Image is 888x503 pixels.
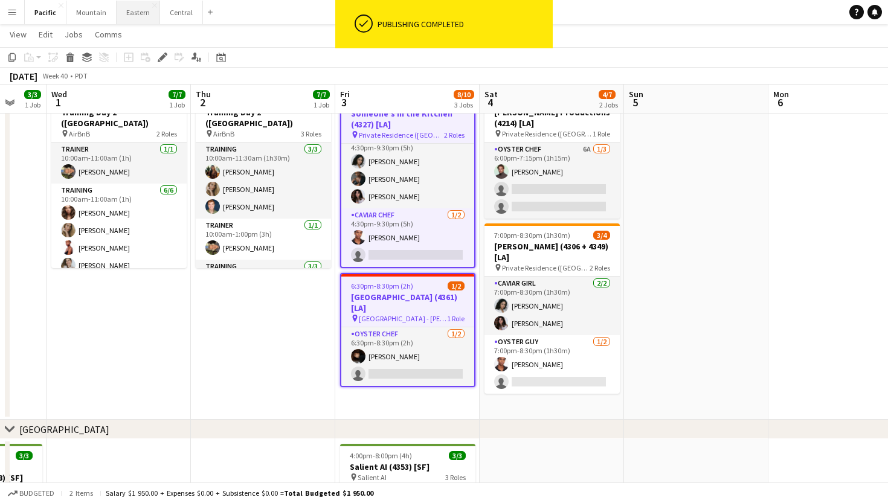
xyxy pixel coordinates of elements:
[340,89,350,100] span: Fri
[95,29,122,40] span: Comms
[169,100,185,109] div: 1 Job
[106,489,373,498] div: Salary $1 950.00 + Expenses $0.00 + Subsistence $0.00 =
[484,107,620,129] h3: [PERSON_NAME] Productions (4214) [LA]
[40,71,70,80] span: Week 40
[5,27,31,42] a: View
[340,461,475,472] h3: Salient AI (4353) [SF]
[444,130,465,139] span: 2 Roles
[483,95,498,109] span: 4
[25,100,40,109] div: 1 Job
[75,71,88,80] div: PDT
[484,223,620,394] app-job-card: 7:00pm-8:30pm (1h30m)3/4[PERSON_NAME] (4306 + 4349) [LA] Private Residence ([GEOGRAPHIC_DATA], [G...
[10,29,27,40] span: View
[284,489,373,498] span: Total Budgeted $1 950.00
[599,90,616,99] span: 4/7
[196,260,331,336] app-card-role: Training3/3
[34,27,57,42] a: Edit
[10,70,37,82] div: [DATE]
[599,100,618,109] div: 2 Jobs
[484,89,620,219] app-job-card: 6:00pm-7:15pm (1h15m)1/3[PERSON_NAME] Productions (4214) [LA] Private Residence ([GEOGRAPHIC_DATA...
[350,451,412,460] span: 4:00pm-8:00pm (4h)
[627,95,643,109] span: 5
[351,281,413,290] span: 6:30pm-8:30pm (2h)
[66,1,117,24] button: Mountain
[314,100,329,109] div: 1 Job
[358,473,387,482] span: Salient AI
[341,132,474,208] app-card-role: Caviar Chef3/34:30pm-9:30pm (5h)[PERSON_NAME][PERSON_NAME][PERSON_NAME]
[19,423,109,435] div: [GEOGRAPHIC_DATA]
[454,100,474,109] div: 3 Jobs
[502,263,590,272] span: Private Residence ([GEOGRAPHIC_DATA], [GEOGRAPHIC_DATA])
[196,89,211,100] span: Thu
[338,95,350,109] span: 3
[484,277,620,335] app-card-role: Caviar Girl2/27:00pm-8:30pm (1h30m)[PERSON_NAME][PERSON_NAME]
[445,473,466,482] span: 3 Roles
[160,1,203,24] button: Central
[341,327,474,386] app-card-role: Oyster Chef1/26:30pm-8:30pm (2h)[PERSON_NAME]
[590,263,610,272] span: 2 Roles
[773,89,789,100] span: Mon
[51,184,187,312] app-card-role: Training6/610:00am-11:00am (1h)[PERSON_NAME][PERSON_NAME][PERSON_NAME][PERSON_NAME]
[60,27,88,42] a: Jobs
[771,95,789,109] span: 6
[69,129,90,138] span: AirBnB
[51,89,187,268] app-job-card: 10:00am-11:00am (1h)7/7Training Day 1 ([GEOGRAPHIC_DATA]) AirBnB2 RolesTrainer1/110:00am-11:00am ...
[447,314,465,323] span: 1 Role
[196,89,331,268] app-job-card: 10:00am-1:00pm (3h)7/7Training Day 2 ([GEOGRAPHIC_DATA]) AirBnB3 RolesTraining3/310:00am-11:30am ...
[169,90,185,99] span: 7/7
[359,130,444,139] span: Private Residence ([GEOGRAPHIC_DATA], [GEOGRAPHIC_DATA])
[196,143,331,219] app-card-role: Training3/310:00am-11:30am (1h30m)[PERSON_NAME][PERSON_NAME][PERSON_NAME]
[340,273,475,387] app-job-card: 6:30pm-8:30pm (2h)1/2[GEOGRAPHIC_DATA] (4361) [LA] [GEOGRAPHIC_DATA] - [PERSON_NAME][GEOGRAPHIC_D...
[19,489,54,498] span: Budgeted
[39,29,53,40] span: Edit
[593,129,610,138] span: 1 Role
[448,281,465,290] span: 1/2
[378,19,548,30] div: Publishing completed
[341,108,474,130] h3: Someone's in the Kitchen (4327) [LA]
[340,89,475,268] app-job-card: 4:30pm-9:30pm (5h)4/5Someone's in the Kitchen (4327) [LA] Private Residence ([GEOGRAPHIC_DATA], [...
[50,95,67,109] span: 1
[65,29,83,40] span: Jobs
[341,208,474,267] app-card-role: Caviar Chef1/24:30pm-9:30pm (5h)[PERSON_NAME]
[359,314,447,323] span: [GEOGRAPHIC_DATA] - [PERSON_NAME][GEOGRAPHIC_DATA] ([GEOGRAPHIC_DATA], [GEOGRAPHIC_DATA])
[196,219,331,260] app-card-role: Trainer1/110:00am-1:00pm (3h)[PERSON_NAME]
[449,451,466,460] span: 3/3
[301,129,321,138] span: 3 Roles
[51,89,67,100] span: Wed
[194,95,211,109] span: 2
[313,90,330,99] span: 7/7
[593,231,610,240] span: 3/4
[51,143,187,184] app-card-role: Trainer1/110:00am-11:00am (1h)[PERSON_NAME]
[502,129,593,138] span: Private Residence ([GEOGRAPHIC_DATA], [GEOGRAPHIC_DATA])
[90,27,127,42] a: Comms
[484,241,620,263] h3: [PERSON_NAME] (4306 + 4349) [LA]
[16,451,33,460] span: 3/3
[213,129,234,138] span: AirBnB
[484,143,620,219] app-card-role: Oyster Chef6A1/36:00pm-7:15pm (1h15m)[PERSON_NAME]
[66,489,95,498] span: 2 items
[6,487,56,500] button: Budgeted
[24,90,41,99] span: 3/3
[25,1,66,24] button: Pacific
[484,89,498,100] span: Sat
[117,1,160,24] button: Eastern
[341,292,474,313] h3: [GEOGRAPHIC_DATA] (4361) [LA]
[51,107,187,129] h3: Training Day 1 ([GEOGRAPHIC_DATA])
[454,90,474,99] span: 8/10
[156,129,177,138] span: 2 Roles
[484,335,620,394] app-card-role: Oyster Guy1/27:00pm-8:30pm (1h30m)[PERSON_NAME]
[196,107,331,129] h3: Training Day 2 ([GEOGRAPHIC_DATA])
[629,89,643,100] span: Sun
[494,231,570,240] span: 7:00pm-8:30pm (1h30m)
